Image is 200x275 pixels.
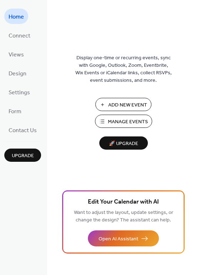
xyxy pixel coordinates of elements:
[4,84,34,100] a: Settings
[9,68,26,79] span: Design
[4,46,28,62] a: Views
[75,54,172,84] span: Display one-time or recurring events, sync with Google, Outlook, Zoom, Eventbrite, Wix Events or ...
[4,103,26,119] a: Form
[9,87,30,98] span: Settings
[9,106,21,117] span: Form
[108,118,148,126] span: Manage Events
[9,11,24,22] span: Home
[4,149,41,162] button: Upgrade
[88,197,159,207] span: Edit Your Calendar with AI
[99,235,138,243] span: Open AI Assistant
[95,115,152,128] button: Manage Events
[9,49,24,60] span: Views
[9,125,37,136] span: Contact Us
[95,98,151,111] button: Add New Event
[9,30,30,41] span: Connect
[88,230,159,246] button: Open AI Assistant
[12,152,34,160] span: Upgrade
[104,139,144,149] span: 🚀 Upgrade
[99,136,148,150] button: 🚀 Upgrade
[4,65,31,81] a: Design
[4,9,28,24] a: Home
[4,122,41,137] a: Contact Us
[74,208,173,225] span: Want to adjust the layout, update settings, or change the design? The assistant can help.
[108,101,147,109] span: Add New Event
[4,27,35,43] a: Connect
